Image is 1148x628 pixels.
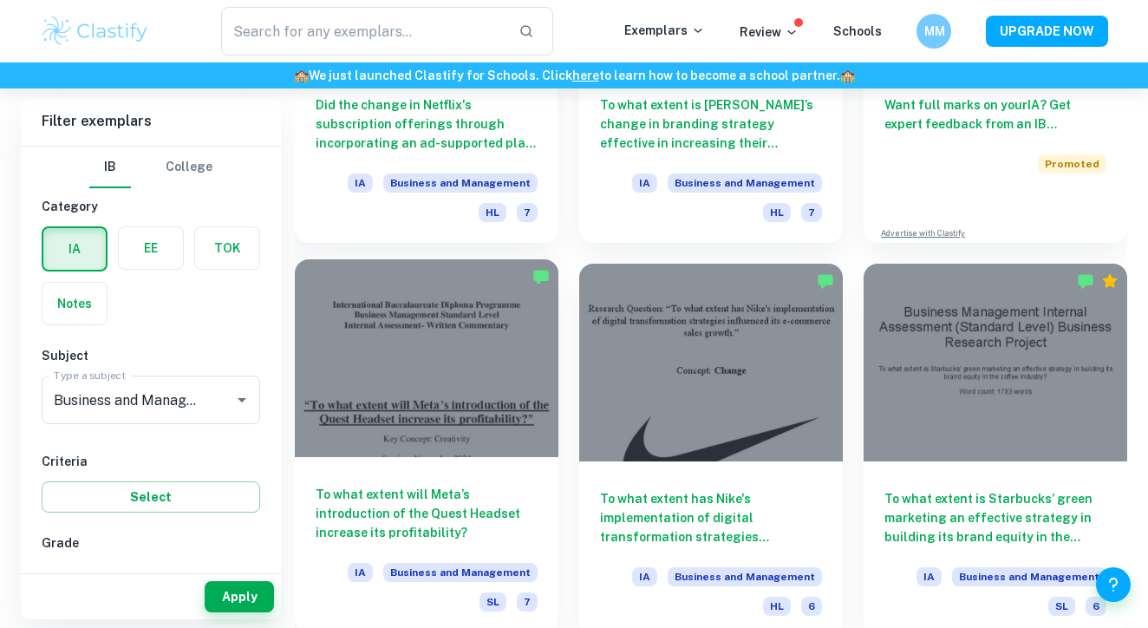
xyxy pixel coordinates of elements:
[40,14,150,49] img: Clastify logo
[479,203,506,222] span: HL
[517,203,538,222] span: 7
[294,69,309,82] span: 🏫
[833,24,882,38] a: Schools
[986,16,1108,47] button: UPGRADE NOW
[42,533,260,553] h6: Grade
[881,227,965,239] a: Advertise with Clastify
[119,227,183,269] button: EE
[884,95,1106,134] h6: Want full marks on your IA ? Get expert feedback from an IB examiner!
[42,481,260,513] button: Select
[916,14,951,49] button: MM
[348,173,373,193] span: IA
[801,597,822,616] span: 6
[166,147,212,188] button: College
[801,203,822,222] span: 7
[924,22,944,41] h6: MM
[632,173,657,193] span: IA
[632,567,657,586] span: IA
[43,228,106,270] button: IA
[89,147,212,188] div: Filter type choice
[517,592,538,612] span: 7
[42,346,260,365] h6: Subject
[221,7,505,56] input: Search for any exemplars...
[1086,597,1106,616] span: 6
[205,581,274,612] button: Apply
[316,485,538,542] h6: To what extent will Meta’s introduction of the Quest Headset increase its profitability?
[1096,567,1131,602] button: Help and Feedback
[42,452,260,471] h6: Criteria
[884,489,1106,546] h6: To what extent is Starbucks’ green marketing an effective strategy in building its brand equity i...
[1038,154,1106,173] span: Promoted
[740,23,799,42] p: Review
[21,97,281,146] h6: Filter exemplars
[840,69,855,82] span: 🏫
[195,227,259,269] button: TOK
[3,66,1145,85] h6: We just launched Clastify for Schools. Click to learn how to become a school partner.
[1101,272,1119,290] div: Premium
[952,567,1106,586] span: Business and Management
[916,567,942,586] span: IA
[42,197,260,216] h6: Category
[479,592,506,612] span: SL
[1077,272,1094,290] img: Marked
[89,147,131,188] button: IB
[600,95,822,153] h6: To what extent is [PERSON_NAME]’s change in branding strategy effective in increasing their profi...
[817,272,834,290] img: Marked
[600,489,822,546] h6: To what extent has Nike's implementation of digital transformation strategies influenced its e-co...
[54,368,126,383] label: Type a subject
[383,173,538,193] span: Business and Management
[624,21,705,40] p: Exemplars
[348,563,373,582] span: IA
[316,95,538,153] h6: Did the change in Netflix's subscription offerings through incorporating an ad-supported plan con...
[383,563,538,582] span: Business and Management
[572,69,599,82] a: here
[668,567,822,586] span: Business and Management
[532,268,550,285] img: Marked
[763,203,791,222] span: HL
[763,597,791,616] span: HL
[668,173,822,193] span: Business and Management
[230,388,254,412] button: Open
[42,283,107,324] button: Notes
[1048,597,1075,616] span: SL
